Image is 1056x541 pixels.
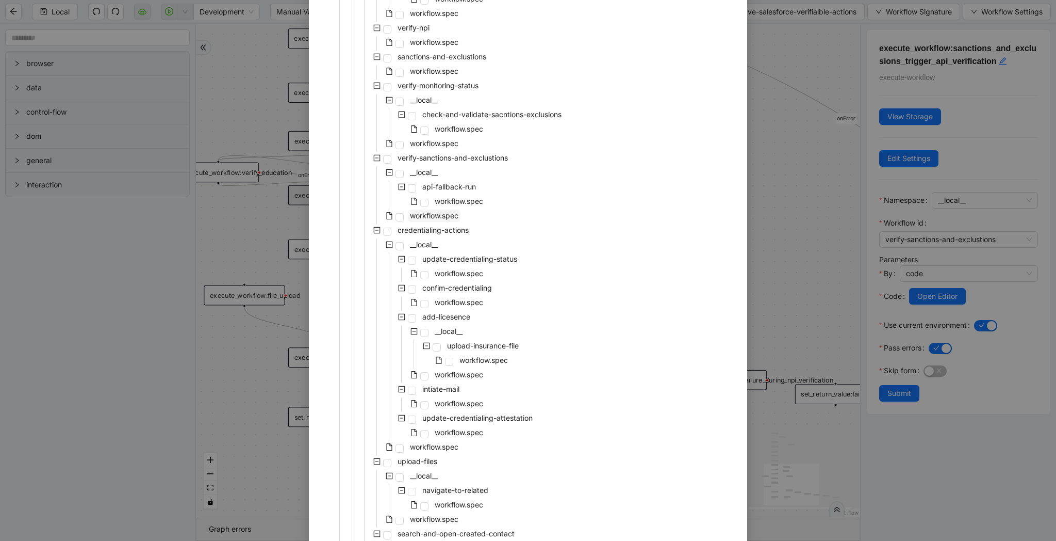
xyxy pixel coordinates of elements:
span: sanctions-and-exclustions [398,52,486,61]
span: workflow.spec [433,267,485,280]
span: minus-square [386,472,393,480]
span: update-credentialing-attestation [420,412,535,424]
span: workflow.spec [435,197,483,205]
span: api-fallback-run [422,182,476,191]
span: confim-credentialing [420,282,494,294]
span: workflow.spec [408,65,460,77]
span: minus-square [398,313,405,321]
span: workflow.spec [435,428,483,437]
span: navigate-to-related [422,486,488,495]
span: file [435,357,442,364]
span: minus-square [373,530,381,537]
span: minus-square [373,53,381,60]
span: update-credentialing-status [422,254,517,263]
span: workflow.spec [433,296,485,309]
span: workflow.spec [410,211,458,220]
span: verify-monitoring-status [398,81,478,90]
span: minus-square [373,458,381,465]
span: file [386,443,393,451]
span: search-and-open-created-contact [398,529,515,538]
span: upload-insurance-file [445,340,521,352]
span: workflow.spec [408,210,460,222]
span: verify-npi [395,22,432,34]
span: __local__ [435,327,463,336]
span: workflow.spec [410,442,458,451]
span: api-fallback-run [420,181,478,193]
span: minus-square [398,415,405,422]
span: minus-square [386,241,393,248]
span: minus-square [386,169,393,176]
span: file [410,501,418,508]
span: workflow.spec [408,36,460,49]
span: file [386,10,393,17]
span: workflow.spec [408,137,460,150]
span: upload-insurance-file [447,341,519,350]
span: minus-square [398,183,405,190]
span: minus-square [398,386,405,393]
span: __local__ [410,168,438,177]
span: intiate-mail [420,383,461,395]
span: workflow.spec [433,123,485,135]
span: __local__ [408,94,440,106]
span: __local__ [408,166,440,179]
span: minus-square [398,284,405,292]
span: workflow.spec [435,399,483,408]
span: minus-square [410,328,418,335]
span: minus-square [423,342,430,349]
span: check-and-validate-sacntions-exclusions [422,110,562,119]
span: file [410,125,418,133]
span: verify-sanctions-and-exclustions [398,153,508,162]
span: add-licesence [420,311,472,323]
span: credentialing-actions [398,226,469,234]
span: update-credentialing-status [420,253,519,265]
span: file [410,198,418,205]
span: upload-files [398,457,437,466]
span: confim-credentialing [422,283,492,292]
span: __local__ [410,96,438,104]
span: __local__ [433,325,465,338]
span: search-and-open-created-contact [395,528,517,540]
span: __local__ [410,471,438,480]
span: workflow.spec [410,139,458,148]
span: file [386,212,393,219]
span: workflow.spec [435,269,483,278]
span: workflow.spec [410,38,458,46]
span: upload-files [395,455,439,468]
span: verify-sanctions-and-exclustions [395,152,510,164]
span: intiate-mail [422,385,459,393]
span: minus-square [398,487,405,494]
span: workflow.spec [457,354,510,367]
span: file [410,400,418,407]
span: minus-square [373,82,381,89]
span: workflow.spec [408,7,460,20]
span: file [410,429,418,436]
span: workflow.spec [435,370,483,379]
span: __local__ [408,470,440,482]
span: workflow.spec [433,369,485,381]
span: file [386,68,393,75]
span: verify-npi [398,23,430,32]
span: workflow.spec [408,441,460,453]
span: workflow.spec [433,426,485,439]
span: workflow.spec [408,513,460,526]
span: minus-square [373,227,381,234]
span: file [410,371,418,378]
span: workflow.spec [435,124,483,133]
span: sanctions-and-exclustions [395,51,488,63]
span: file [410,299,418,306]
span: navigate-to-related [420,484,490,497]
span: __local__ [408,238,440,251]
span: file [386,516,393,523]
span: workflow.spec [433,195,485,208]
span: workflow.spec [459,356,508,364]
span: credentialing-actions [395,224,471,236]
span: workflow.spec [433,499,485,511]
span: workflow.spec [435,500,483,509]
span: verify-monitoring-status [395,79,481,92]
span: file [410,270,418,277]
span: add-licesence [422,312,470,321]
span: minus-square [373,154,381,162]
span: workflow.spec [410,515,458,523]
span: file [386,39,393,46]
span: __local__ [410,240,438,249]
